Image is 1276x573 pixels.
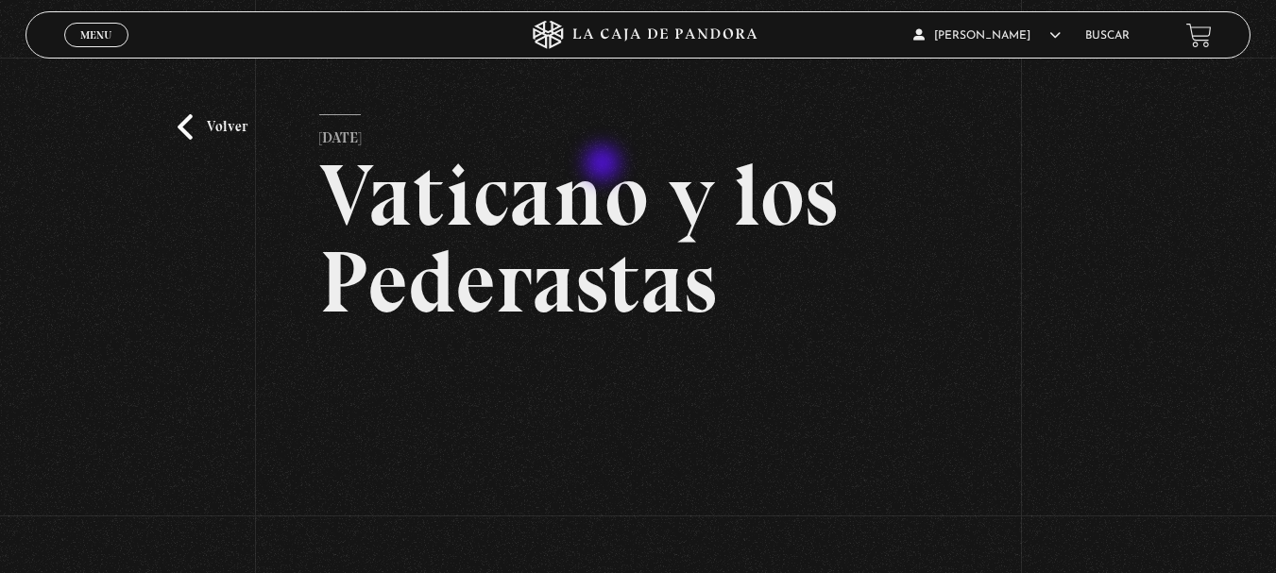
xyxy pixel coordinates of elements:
a: Buscar [1085,30,1130,42]
span: Cerrar [74,45,118,59]
span: Menu [80,29,111,41]
a: Volver [178,114,247,140]
h2: Vaticano y los Pederastas [319,152,956,326]
span: [PERSON_NAME] [913,30,1061,42]
p: [DATE] [319,114,361,152]
a: View your shopping cart [1186,23,1212,48]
